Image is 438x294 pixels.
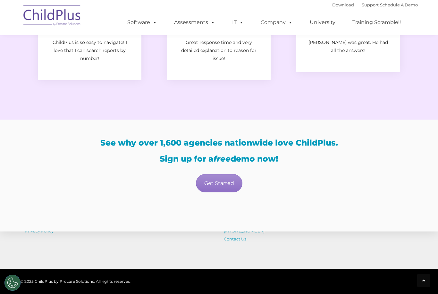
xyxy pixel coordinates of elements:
a: Training Scramble!! [346,16,407,29]
p: Great response time and very detailed explanation to reason for issue! [177,38,261,63]
a: Company [254,16,299,29]
a: Download [332,2,354,7]
a: Support [362,2,379,7]
span: © 2025 ChildPlus by Procare Solutions. All rights reserved. [20,279,131,284]
a: Contact Us [224,236,246,241]
h3: See why over 1,600 agencies nationwide love ChildPlus. [25,139,413,147]
p: ChildPlus is so easy to navigate! I love that I can search reports by number! [47,38,132,63]
a: Schedule A Demo [380,2,418,7]
a: Software [121,16,164,29]
a: Assessments [168,16,222,29]
a: Get Started [196,174,242,192]
p: [PERSON_NAME] was great. He had all the answers! [306,38,390,55]
a: University [303,16,342,29]
iframe: Chat Widget [406,263,438,294]
button: Cookies Settings [4,275,21,291]
em: free [214,154,231,164]
img: ChildPlus by Procare Solutions [20,0,84,32]
a: IT [226,16,250,29]
font: | [332,2,418,7]
h3: Sign up for a demo now! [25,155,413,163]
